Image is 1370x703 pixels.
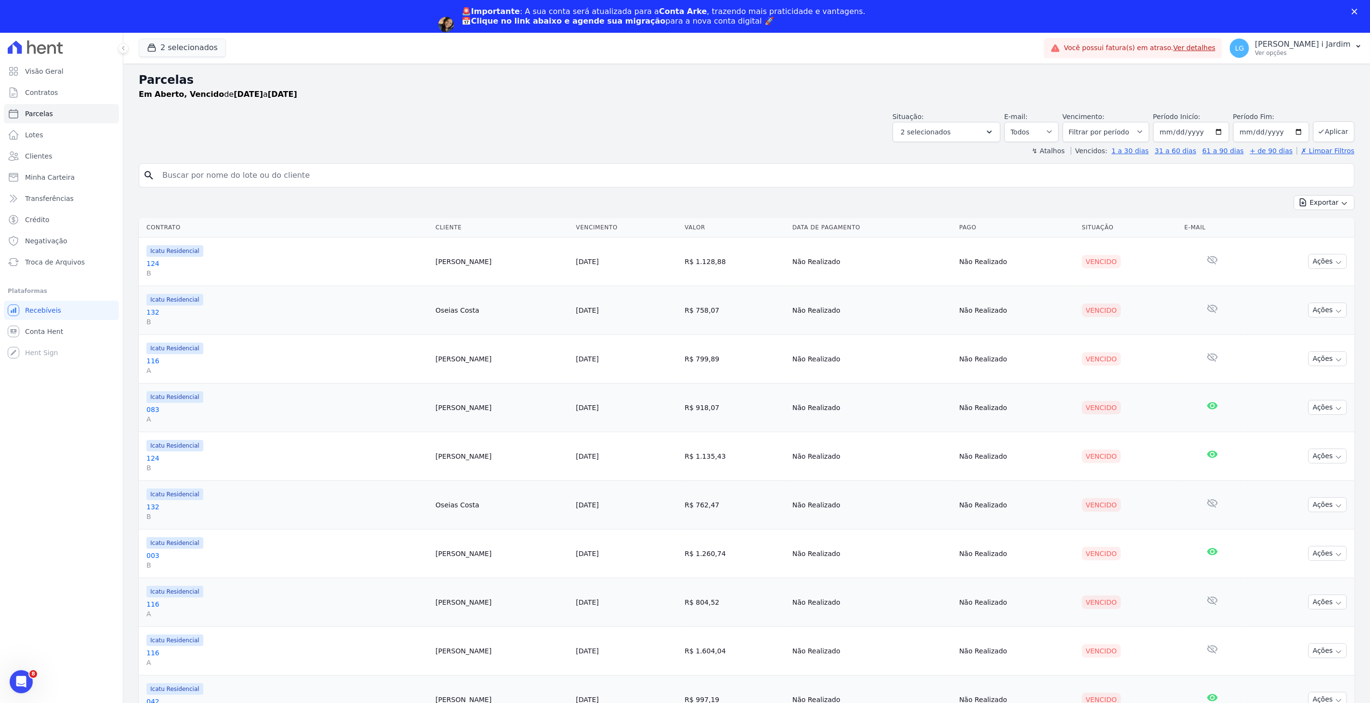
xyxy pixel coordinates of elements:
[4,301,119,320] a: Recebíveis
[1233,112,1309,122] label: Período Fim:
[789,334,956,383] td: Não Realizado
[1308,595,1347,610] button: Ações
[4,125,119,145] a: Lotes
[146,683,203,695] span: Icatu Residencial
[432,383,572,432] td: [PERSON_NAME]
[25,215,50,225] span: Crédito
[576,647,599,655] a: [DATE]
[146,489,203,500] span: Icatu Residencial
[146,356,428,375] a: 116A
[955,383,1078,432] td: Não Realizado
[146,560,428,570] span: B
[8,285,115,297] div: Plataformas
[4,252,119,272] a: Troca de Arquivos
[432,480,572,529] td: Oseias Costa
[955,578,1078,626] td: Não Realizado
[432,578,572,626] td: [PERSON_NAME]
[438,17,454,32] img: Profile image for Adriane
[146,609,428,619] span: A
[146,599,428,619] a: 116A
[25,130,43,140] span: Lotes
[146,366,428,375] span: A
[789,286,956,334] td: Não Realizado
[146,259,428,278] a: 124B
[955,529,1078,578] td: Não Realizado
[4,146,119,166] a: Clientes
[681,383,789,432] td: R$ 918,07
[1352,9,1361,14] div: Fechar
[1222,35,1370,62] button: LG [PERSON_NAME] i Jardim Ver opções
[1308,497,1347,512] button: Ações
[234,90,263,99] strong: [DATE]
[1308,351,1347,366] button: Ações
[146,502,428,521] a: 132B
[146,405,428,424] a: 083A
[1078,218,1181,238] th: Situação
[955,432,1078,480] td: Não Realizado
[955,480,1078,529] td: Não Realizado
[681,237,789,286] td: R$ 1.128,88
[576,501,599,509] a: [DATE]
[681,218,789,238] th: Valor
[901,126,951,138] span: 2 selecionados
[576,306,599,314] a: [DATE]
[1294,195,1355,210] button: Exportar
[681,626,789,675] td: R$ 1.604,04
[25,151,52,161] span: Clientes
[461,7,866,26] div: : A sua conta será atualizada para a , trazendo mais praticidade e vantagens. 📅 para a nova conta...
[25,305,61,315] span: Recebíveis
[432,237,572,286] td: [PERSON_NAME]
[1071,147,1107,155] label: Vencidos:
[146,317,428,327] span: B
[146,551,428,570] a: 003B
[1082,304,1121,317] div: Vencido
[893,122,1001,142] button: 2 selecionados
[471,16,666,26] b: Clique no link abaixo e agende sua migração
[576,598,599,606] a: [DATE]
[25,327,63,336] span: Conta Hent
[789,480,956,529] td: Não Realizado
[789,218,956,238] th: Data de Pagamento
[1082,596,1121,609] div: Vencido
[139,90,224,99] strong: Em Aberto, Vencido
[4,104,119,123] a: Parcelas
[1250,147,1293,155] a: + de 90 dias
[432,529,572,578] td: [PERSON_NAME]
[146,307,428,327] a: 132B
[955,218,1078,238] th: Pago
[146,463,428,473] span: B
[789,237,956,286] td: Não Realizado
[1082,401,1121,414] div: Vencido
[146,294,203,305] span: Icatu Residencial
[681,480,789,529] td: R$ 762,47
[576,550,599,557] a: [DATE]
[681,286,789,334] td: R$ 758,07
[146,268,428,278] span: B
[1173,44,1216,52] a: Ver detalhes
[4,189,119,208] a: Transferências
[432,626,572,675] td: [PERSON_NAME]
[1153,113,1200,120] label: Período Inicío:
[1082,547,1121,560] div: Vencido
[4,231,119,251] a: Negativação
[139,39,226,57] button: 2 selecionados
[432,432,572,480] td: [PERSON_NAME]
[4,210,119,229] a: Crédito
[681,578,789,626] td: R$ 804,52
[789,383,956,432] td: Não Realizado
[10,670,33,693] iframe: Intercom live chat
[432,334,572,383] td: [PERSON_NAME]
[1255,49,1351,57] p: Ver opções
[1255,40,1351,49] p: [PERSON_NAME] i Jardim
[893,113,924,120] label: Situação:
[25,109,53,119] span: Parcelas
[789,626,956,675] td: Não Realizado
[1082,644,1121,658] div: Vencido
[576,452,599,460] a: [DATE]
[1064,43,1216,53] span: Você possui fatura(s) em atraso.
[25,257,85,267] span: Troca de Arquivos
[146,537,203,549] span: Icatu Residencial
[1308,303,1347,318] button: Ações
[955,286,1078,334] td: Não Realizado
[157,166,1350,185] input: Buscar por nome do lote ou do cliente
